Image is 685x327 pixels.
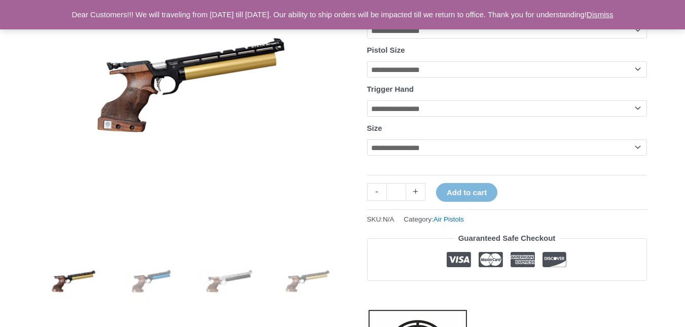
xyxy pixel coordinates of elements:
[367,183,386,201] a: -
[587,10,614,19] a: Dismiss
[367,288,647,301] iframe: Customer reviews powered by Trustpilot
[367,46,405,54] label: Pistol Size
[386,183,406,201] input: Product quantity
[367,213,394,226] span: SKU:
[404,213,464,226] span: Category:
[367,124,382,132] label: Size
[436,183,497,202] button: Add to cart
[454,231,560,245] legend: Guaranteed Safe Checkout
[116,246,187,316] img: EVO 10E - Image 2
[194,246,265,316] img: EVO 10E - Image 3
[383,215,394,223] span: N/A
[272,246,343,316] img: Steyr EVO 10E
[367,85,414,93] label: Trigger Hand
[434,215,464,223] a: Air Pistols
[39,246,109,316] img: Steyr EVO 10E
[406,183,425,201] a: +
